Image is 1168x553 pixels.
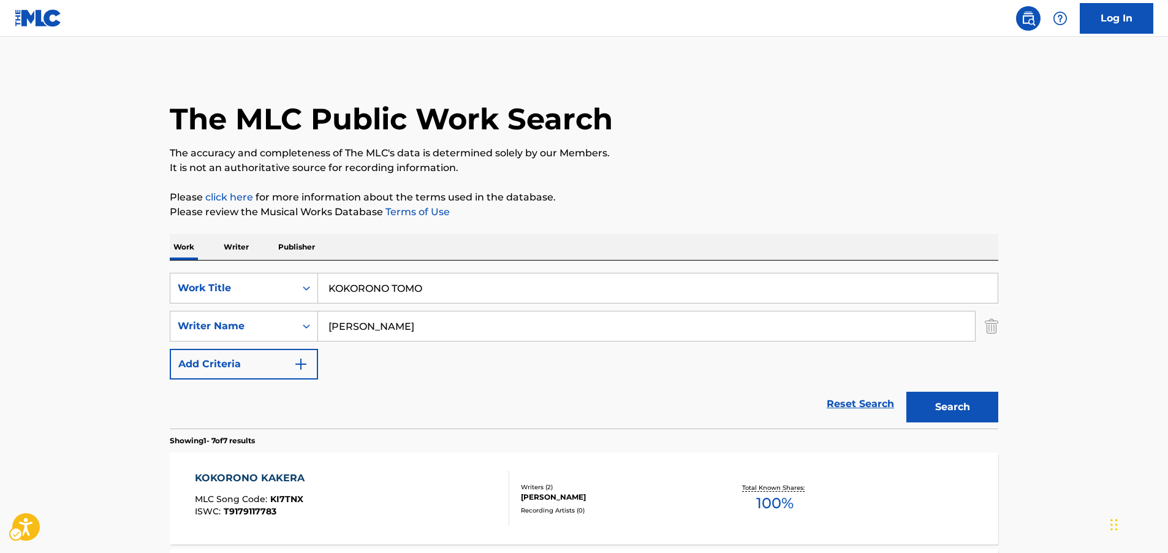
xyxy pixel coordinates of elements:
[1107,494,1168,553] iframe: Hubspot Iframe
[318,273,998,303] input: Search...
[170,146,998,161] p: The accuracy and completeness of The MLC's data is determined solely by our Members.
[906,392,998,422] button: Search
[195,506,224,517] span: ISWC :
[178,281,288,296] div: Work Title
[170,161,998,175] p: It is not an authoritative source for recording information.
[985,311,998,341] img: Delete Criterion
[756,492,794,514] span: 100 %
[170,349,318,379] button: Add Criteria
[821,391,900,418] a: Reset Search
[205,191,253,203] a: Music industry terminology | mechanical licensing collective
[1080,3,1153,34] a: Log In
[15,9,62,27] img: MLC Logo
[1053,11,1068,26] img: help
[170,190,998,205] p: Please for more information about the terms used in the database.
[275,234,319,260] p: Publisher
[383,206,450,218] a: Terms of Use
[170,205,998,219] p: Please review the Musical Works Database
[220,234,252,260] p: Writer
[1107,494,1168,553] div: Chat Widget
[270,494,303,505] span: KI7TNX
[170,435,255,446] p: Showing 1 - 7 of 7 results
[521,482,706,492] div: Writers ( 2 )
[521,506,706,515] div: Recording Artists ( 0 )
[178,319,288,334] div: Writer Name
[742,483,808,492] p: Total Known Shares:
[318,311,975,341] input: Search...
[170,452,998,544] a: KOKORONO KAKERAMLC Song Code:KI7TNXISWC:T9179117783Writers (2)[PERSON_NAME]Recording Artists (0)T...
[521,492,706,503] div: [PERSON_NAME]
[1021,11,1036,26] img: search
[224,506,276,517] span: T9179117783
[1110,506,1118,543] div: Drag
[294,357,308,372] img: 9d2ae6d4665cec9f34b9.svg
[170,273,998,429] form: Search Form
[170,101,613,137] h1: The MLC Public Work Search
[195,494,270,505] span: MLC Song Code :
[195,471,311,486] div: KOKORONO KAKERA
[170,234,198,260] p: Work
